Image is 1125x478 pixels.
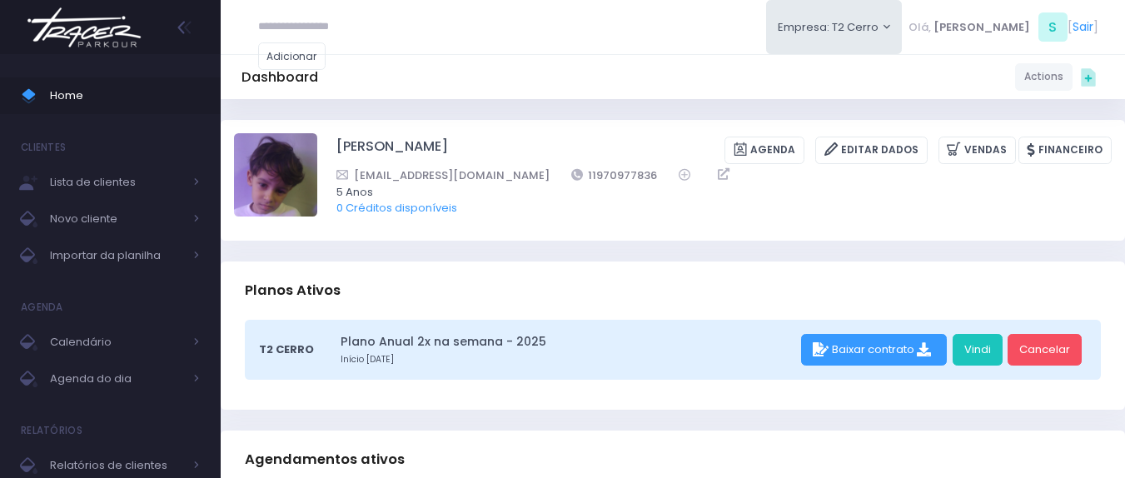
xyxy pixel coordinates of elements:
[336,200,457,216] a: 0 Créditos disponíveis
[1008,334,1082,366] a: Cancelar
[801,334,947,366] div: Baixar contrato
[245,266,341,314] h3: Planos Ativos
[1015,63,1073,91] a: Actions
[336,167,550,184] a: [EMAIL_ADDRESS][DOMAIN_NAME]
[724,137,804,164] a: Agenda
[1018,137,1112,164] a: Financeiro
[50,208,183,230] span: Novo cliente
[21,131,66,164] h4: Clientes
[50,245,183,266] span: Importar da planilha
[933,19,1030,36] span: [PERSON_NAME]
[21,414,82,447] h4: Relatórios
[336,137,448,164] a: [PERSON_NAME]
[50,368,183,390] span: Agenda do dia
[902,8,1104,46] div: [ ]
[258,42,326,70] a: Adicionar
[815,137,928,164] a: Editar Dados
[1073,61,1104,92] div: Quick actions
[1038,12,1068,42] span: S
[341,353,795,366] small: Início [DATE]
[21,291,63,324] h4: Agenda
[908,19,931,36] span: Olá,
[938,137,1016,164] a: Vendas
[50,331,183,353] span: Calendário
[341,333,795,351] a: Plano Anual 2x na semana - 2025
[234,133,317,217] img: Miguel Minghetti
[953,334,1003,366] a: Vindi
[336,184,1090,201] span: 5 Anos
[571,167,658,184] a: 11970977836
[50,172,183,193] span: Lista de clientes
[50,85,200,107] span: Home
[50,455,183,476] span: Relatórios de clientes
[241,69,318,86] h5: Dashboard
[1073,18,1093,36] a: Sair
[259,341,314,358] span: T2 Cerro
[234,133,317,222] label: Alterar foto de perfil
